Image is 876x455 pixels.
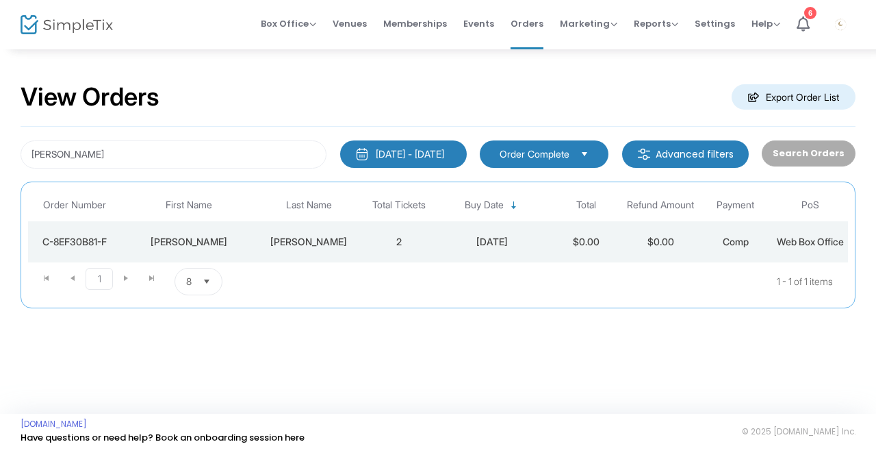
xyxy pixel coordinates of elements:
[623,221,698,262] td: $0.00
[260,235,358,249] div: Nolan
[575,147,594,162] button: Select
[717,199,754,211] span: Payment
[86,268,113,290] span: Page 1
[742,426,855,437] span: © 2025 [DOMAIN_NAME] Inc.
[634,17,678,30] span: Reports
[804,7,816,19] div: 6
[355,147,369,161] img: monthly
[500,147,569,161] span: Order Complete
[777,236,844,247] span: Web Box Office
[261,17,316,30] span: Box Office
[637,147,651,161] img: filter
[376,147,444,161] div: [DATE] - [DATE]
[125,235,253,249] div: Nell
[511,6,543,41] span: Orders
[723,236,749,247] span: Comp
[751,17,780,30] span: Help
[560,17,617,30] span: Marketing
[340,140,467,168] button: [DATE] - [DATE]
[186,275,192,288] span: 8
[361,189,436,221] th: Total Tickets
[732,84,855,110] m-button: Export Order List
[31,235,118,249] div: C-8EF30B81-F
[548,221,623,262] td: $0.00
[21,140,326,169] input: Search by name, email, phone, order number, ip address, or last 4 digits of card
[508,200,519,211] span: Sortable
[333,6,367,41] span: Venues
[439,235,545,249] div: 8/17/2025
[359,268,833,295] kendo-pager-info: 1 - 1 of 1 items
[166,199,212,211] span: First Name
[21,419,87,430] a: [DOMAIN_NAME]
[361,221,436,262] td: 2
[463,6,494,41] span: Events
[383,6,447,41] span: Memberships
[28,189,848,262] div: Data table
[197,269,216,295] button: Select
[548,189,623,221] th: Total
[622,140,749,168] m-button: Advanced filters
[286,199,332,211] span: Last Name
[21,82,159,112] h2: View Orders
[801,199,819,211] span: PoS
[43,199,106,211] span: Order Number
[21,431,305,444] a: Have questions or need help? Book an onboarding session here
[695,6,735,41] span: Settings
[623,189,698,221] th: Refund Amount
[465,199,504,211] span: Buy Date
